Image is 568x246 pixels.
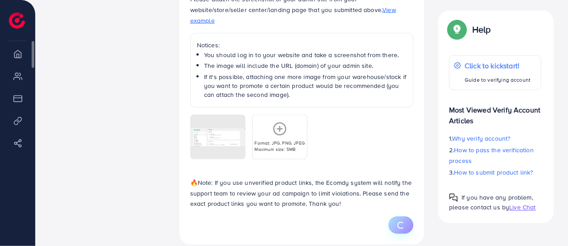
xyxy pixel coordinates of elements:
span: View example [190,5,396,25]
li: The image will include the URL (domain) of your admin site. [204,61,407,70]
span: Live Chat [509,203,535,212]
p: Click to kickstart! [465,60,531,71]
p: Guide to verifying account [465,75,531,85]
p: Maximum size: 5MB [255,146,305,152]
span: If you have any problem, please contact us by [449,193,533,212]
iframe: Chat [530,206,561,239]
span: How to pass the verification process [449,146,534,165]
p: 1. [449,133,541,144]
span: Why verify account? [453,134,511,143]
img: Popup guide [449,21,465,38]
p: Help [472,24,491,35]
p: Format: JPG, PNG, JPEG [255,140,305,146]
img: img uploaded [190,128,245,146]
p: Note: If you use unverified product links, the Ecomdy system will notify the support team to revi... [190,177,414,209]
p: 2. [449,145,541,166]
span: How to submit product link? [454,168,533,177]
li: If it's possible, attaching one more image from your warehouse/stock if you want to promote a cer... [204,72,407,100]
img: logo [9,13,25,29]
p: 3. [449,167,541,178]
p: Notices: [197,40,407,50]
span: 🔥 [190,178,198,187]
p: Most Viewed Verify Account Articles [449,97,541,126]
img: Popup guide [449,193,458,202]
li: You should log in to your website and take a screenshot from there. [204,50,407,59]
